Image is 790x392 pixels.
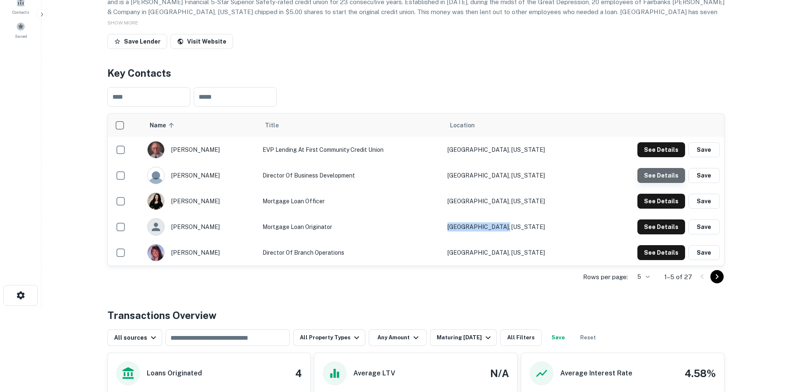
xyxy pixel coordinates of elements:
button: All sources [107,329,162,346]
div: 5 [631,271,651,283]
button: Save Lender [107,34,167,49]
button: Save your search to get updates of matches that match your search criteria. [545,329,571,346]
button: See Details [637,168,685,183]
img: 1516574500027 [148,244,164,261]
img: 9c8pery4andzj6ohjkjp54ma2 [148,167,164,184]
p: Rows per page: [583,272,628,282]
span: Location [450,120,475,130]
th: Location [443,114,594,137]
button: Any Amount [369,329,427,346]
div: scrollable content [108,114,724,265]
img: 1731098758705 [148,193,164,209]
button: See Details [637,219,685,234]
div: [PERSON_NAME] [147,141,254,158]
td: [GEOGRAPHIC_DATA], [US_STATE] [443,163,594,188]
h4: Transactions Overview [107,308,216,323]
td: Director Of Branch Operations [258,240,443,265]
button: Save [688,245,720,260]
button: See Details [637,245,685,260]
h4: N/A [490,366,509,381]
button: See Details [637,194,685,209]
h4: Key Contacts [107,66,724,80]
p: 1–5 of 27 [664,272,692,282]
a: Visit Website [170,34,233,49]
h4: 4 [295,366,302,381]
span: Title [265,120,289,130]
span: Saved [15,33,27,39]
h4: 4.58% [685,366,716,381]
h6: Loans Originated [147,368,202,378]
td: Mortgage Loan Originator [258,214,443,240]
div: Maturing [DATE] [437,333,493,343]
div: [PERSON_NAME] [147,244,254,261]
button: Maturing [DATE] [430,329,497,346]
td: [GEOGRAPHIC_DATA], [US_STATE] [443,188,594,214]
td: Director of Business Development [258,163,443,188]
iframe: Chat Widget [749,326,790,365]
td: EVP Lending at First Community Credit Union [258,137,443,163]
button: Go to next page [710,270,724,283]
button: Save [688,219,720,234]
td: Mortgage Loan Officer [258,188,443,214]
h6: Average Interest Rate [560,368,632,378]
button: See Details [637,142,685,157]
td: [GEOGRAPHIC_DATA], [US_STATE] [443,240,594,265]
button: Save [688,168,720,183]
td: [GEOGRAPHIC_DATA], [US_STATE] [443,214,594,240]
th: Name [143,114,258,137]
img: 1517489048408 [148,141,164,158]
td: [GEOGRAPHIC_DATA], [US_STATE] [443,137,594,163]
span: Contacts [12,9,29,15]
div: All sources [114,333,158,343]
button: All Filters [500,329,542,346]
div: [PERSON_NAME] [147,218,254,236]
div: [PERSON_NAME] [147,192,254,210]
th: Title [258,114,443,137]
div: [PERSON_NAME] [147,167,254,184]
button: Save [688,142,720,157]
button: All Property Types [293,329,365,346]
span: SHOW MORE [107,20,138,26]
a: Saved [2,19,39,41]
span: Name [150,120,177,130]
button: Reset [575,329,601,346]
button: Save [688,194,720,209]
h6: Average LTV [353,368,395,378]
